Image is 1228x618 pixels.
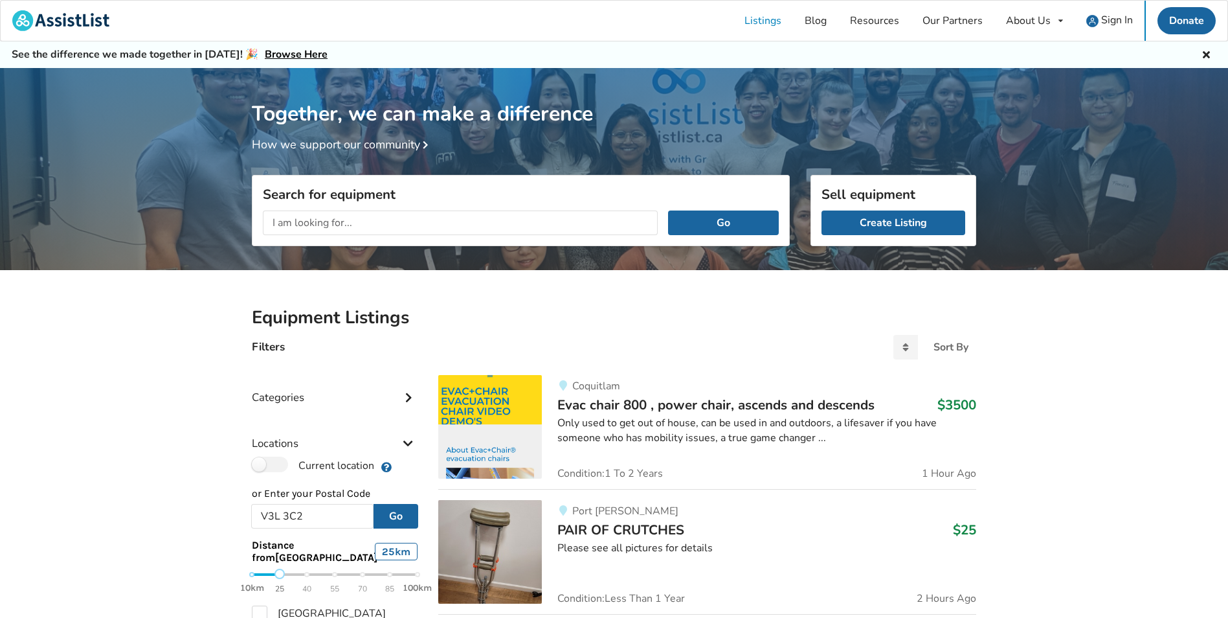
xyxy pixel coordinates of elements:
[302,582,311,597] span: 40
[572,379,620,393] span: Coquitlam
[265,47,328,62] a: Browse Here
[937,396,976,413] h3: $3500
[917,593,976,604] span: 2 Hours Ago
[793,1,838,41] a: Blog
[953,521,976,538] h3: $25
[557,468,663,479] span: Condition: 1 To 2 Years
[557,416,976,446] div: Only used to get out of house, can be used in and outdoors, a lifesaver if you have someone who h...
[1157,7,1216,34] a: Donate
[358,582,367,597] span: 70
[1086,15,1099,27] img: user icon
[911,1,994,41] a: Our Partners
[375,543,418,560] div: 25 km
[557,521,684,539] span: PAIR OF CRUTCHES
[1006,16,1051,26] div: About Us
[438,375,976,489] a: mobility-evac chair 800 , power chair, ascends and descendsCoquitlamEvac chair 800 , power chair,...
[821,211,965,235] a: Create Listing
[252,365,418,411] div: Categories
[275,582,284,597] span: 25
[263,211,658,235] input: I am looking for...
[252,137,433,152] a: How we support our community
[252,68,976,127] h1: Together, we can make a difference
[252,411,418,457] div: Locations
[403,582,432,593] strong: 100km
[933,342,968,352] div: Sort By
[557,396,875,414] span: Evac chair 800 , power chair, ascends and descends
[330,582,339,597] span: 55
[821,186,965,203] h3: Sell equipment
[12,48,328,62] h5: See the difference we made together in [DATE]! 🎉
[374,504,418,529] button: Go
[12,10,109,31] img: assistlist-logo
[252,539,377,564] span: Distance from [GEOGRAPHIC_DATA]
[668,211,779,235] button: Go
[252,486,418,501] p: or Enter your Postal Code
[252,457,374,474] label: Current location
[733,1,793,41] a: Listings
[438,489,976,614] a: mobility-pair of crutches Port [PERSON_NAME]PAIR OF CRUTCHES$25Please see all pictures for detail...
[252,339,285,354] h4: Filters
[385,582,394,597] span: 85
[572,504,678,518] span: Port [PERSON_NAME]
[557,593,685,604] span: Condition: Less Than 1 Year
[1075,1,1144,41] a: user icon Sign In
[838,1,911,41] a: Resources
[1101,13,1133,27] span: Sign In
[438,375,542,479] img: mobility-evac chair 800 , power chair, ascends and descends
[252,306,976,329] h2: Equipment Listings
[438,500,542,604] img: mobility-pair of crutches
[922,468,976,479] span: 1 Hour Ago
[251,504,374,529] input: Post Code
[263,186,779,203] h3: Search for equipment
[557,541,976,556] div: Please see all pictures for details
[240,582,264,593] strong: 10km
